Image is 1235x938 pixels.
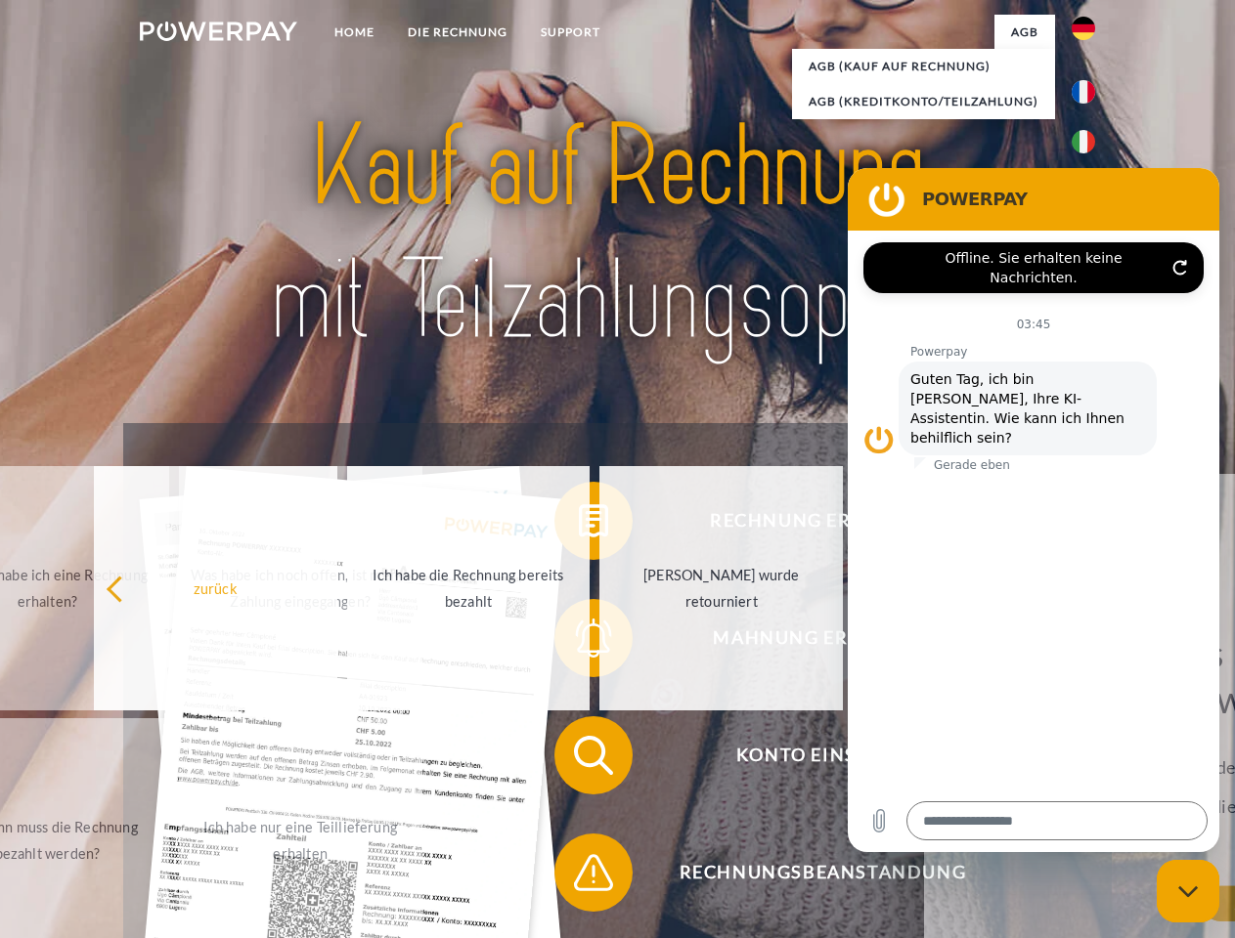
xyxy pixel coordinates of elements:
[191,814,411,867] div: Ich habe nur eine Teillieferung erhalten
[391,15,524,50] a: DIE RECHNUNG
[318,15,391,50] a: Home
[848,168,1219,852] iframe: Messaging-Fenster
[187,94,1048,374] img: title-powerpay_de.svg
[106,575,326,601] div: zurück
[1072,17,1095,40] img: de
[569,731,618,780] img: qb_search.svg
[994,15,1055,50] a: agb
[583,833,1062,912] span: Rechnungsbeanstandung
[792,84,1055,119] a: AGB (Kreditkonto/Teilzahlung)
[611,562,831,615] div: [PERSON_NAME] wurde retourniert
[524,15,617,50] a: SUPPORT
[140,21,297,41] img: logo-powerpay-white.svg
[554,833,1063,912] button: Rechnungsbeanstandung
[554,716,1063,794] button: Konto einsehen
[792,49,1055,84] a: AGB (Kauf auf Rechnung)
[569,848,618,897] img: qb_warning.svg
[1072,130,1095,153] img: it
[359,562,579,615] div: Ich habe die Rechnung bereits bezahlt
[1072,80,1095,104] img: fr
[1157,860,1219,922] iframe: Schaltfläche zum Öffnen des Messaging-Fensters; Konversation läuft
[583,716,1062,794] span: Konto einsehen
